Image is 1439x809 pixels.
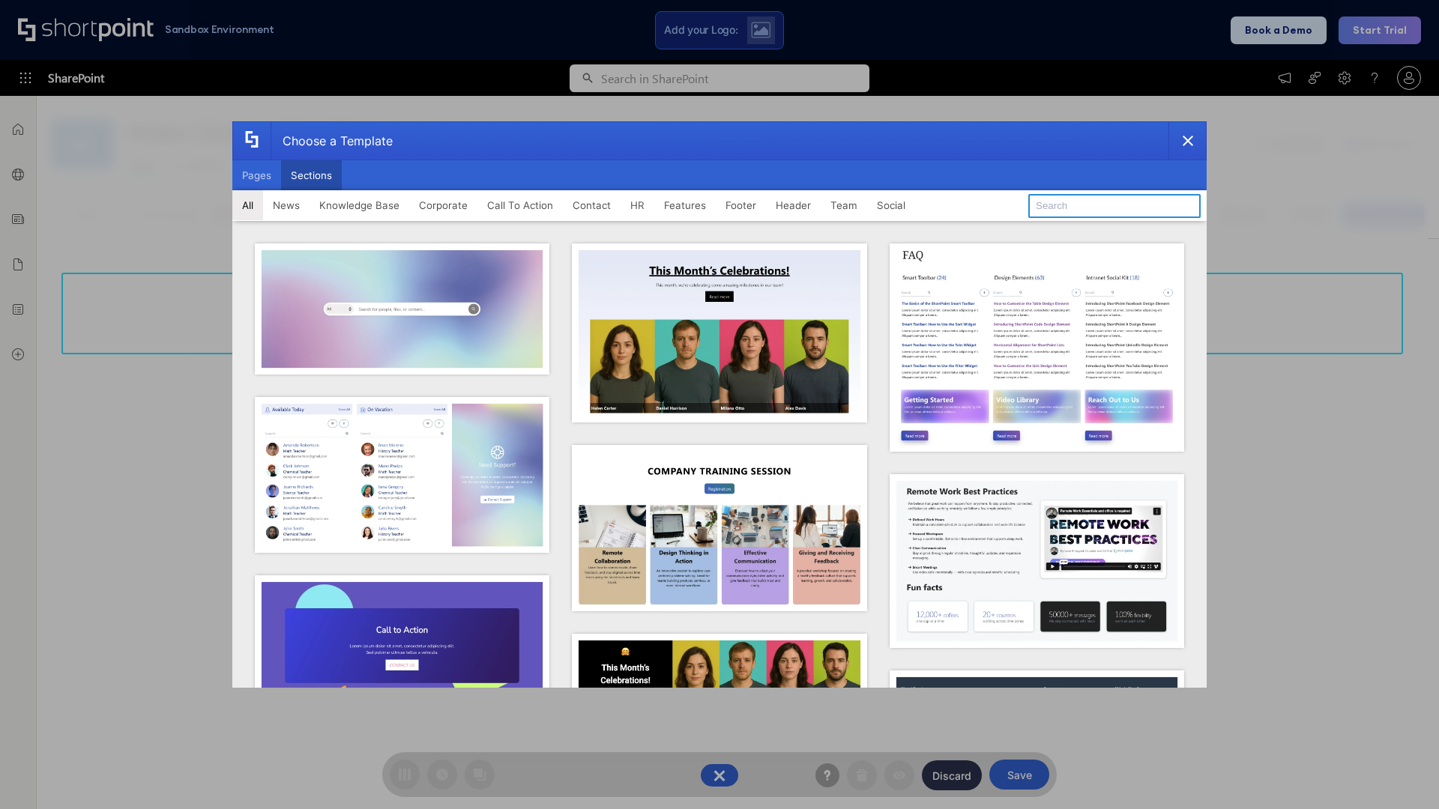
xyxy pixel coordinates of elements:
[563,190,621,220] button: Contact
[409,190,477,220] button: Corporate
[1364,737,1439,809] iframe: Chat Widget
[1028,194,1201,218] input: Search
[271,122,393,160] div: Choose a Template
[232,160,281,190] button: Pages
[821,190,867,220] button: Team
[281,160,342,190] button: Sections
[716,190,766,220] button: Footer
[477,190,563,220] button: Call To Action
[232,190,263,220] button: All
[232,121,1207,688] div: template selector
[654,190,716,220] button: Features
[766,190,821,220] button: Header
[621,190,654,220] button: HR
[310,190,409,220] button: Knowledge Base
[867,190,915,220] button: Social
[263,190,310,220] button: News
